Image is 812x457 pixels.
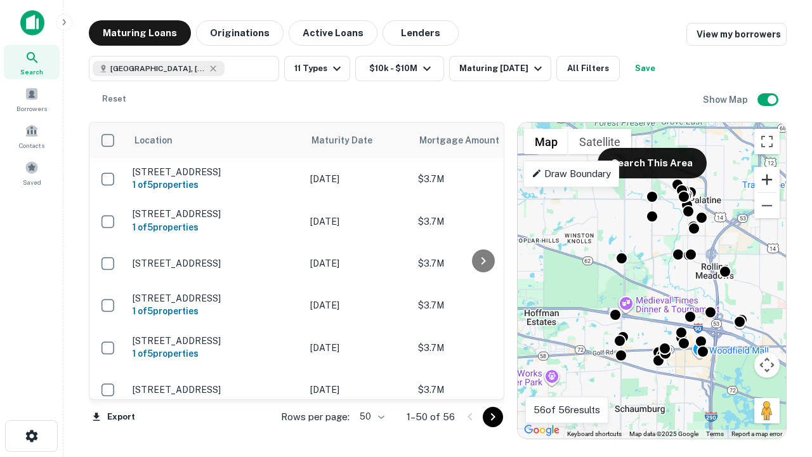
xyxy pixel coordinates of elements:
[521,422,563,439] a: Open this area in Google Maps (opens a new window)
[110,63,206,74] span: [GEOGRAPHIC_DATA], [GEOGRAPHIC_DATA]
[749,355,812,416] iframe: Chat Widget
[418,341,545,355] p: $3.7M
[310,172,405,186] p: [DATE]
[731,430,782,437] a: Report a map error
[418,383,545,397] p: $3.7M
[310,298,405,312] p: [DATE]
[524,129,568,154] button: Show street map
[418,172,545,186] p: $3.7M
[16,103,47,114] span: Borrowers
[4,82,60,116] a: Borrowers
[518,123,786,439] div: 0 0
[133,208,298,220] p: [STREET_ADDRESS]
[133,384,298,395] p: [STREET_ADDRESS]
[483,407,503,427] button: Go to next page
[20,10,44,36] img: capitalize-icon.png
[418,215,545,228] p: $3.7M
[304,123,412,158] th: Maturity Date
[94,86,134,112] button: Reset
[133,178,298,192] h6: 1 of 5 properties
[4,119,60,153] a: Contacts
[703,93,750,107] h6: Show Map
[134,133,173,148] span: Location
[89,20,191,46] button: Maturing Loans
[419,133,516,148] span: Mortgage Amount
[355,407,386,426] div: 50
[383,20,459,46] button: Lenders
[629,430,698,437] span: Map data ©2025 Google
[459,61,546,76] div: Maturing [DATE]
[310,215,405,228] p: [DATE]
[534,402,600,418] p: 56 of 56 results
[407,409,455,425] p: 1–50 of 56
[20,67,43,77] span: Search
[706,430,724,437] a: Terms (opens in new tab)
[567,430,622,439] button: Keyboard shortcuts
[754,167,780,192] button: Zoom in
[754,129,780,154] button: Toggle fullscreen view
[418,298,545,312] p: $3.7M
[310,383,405,397] p: [DATE]
[284,56,350,81] button: 11 Types
[625,56,665,81] button: Save your search to get updates of matches that match your search criteria.
[281,409,350,425] p: Rows per page:
[686,23,787,46] a: View my borrowers
[289,20,377,46] button: Active Loans
[133,220,298,234] h6: 1 of 5 properties
[133,293,298,304] p: [STREET_ADDRESS]
[89,407,138,427] button: Export
[196,20,284,46] button: Originations
[133,166,298,178] p: [STREET_ADDRESS]
[521,422,563,439] img: Google
[126,123,304,158] th: Location
[19,140,44,150] span: Contacts
[556,56,620,81] button: All Filters
[754,352,780,378] button: Map camera controls
[412,123,551,158] th: Mortgage Amount
[598,148,707,178] button: Search This Area
[449,56,551,81] button: Maturing [DATE]
[418,256,545,270] p: $3.7M
[133,347,298,361] h6: 1 of 5 properties
[133,258,298,269] p: [STREET_ADDRESS]
[355,56,444,81] button: $10k - $10M
[23,177,41,187] span: Saved
[310,341,405,355] p: [DATE]
[568,129,631,154] button: Show satellite imagery
[133,335,298,347] p: [STREET_ADDRESS]
[311,133,389,148] span: Maturity Date
[532,166,611,182] p: Draw Boundary
[4,45,60,79] a: Search
[310,256,405,270] p: [DATE]
[133,304,298,318] h6: 1 of 5 properties
[4,156,60,190] a: Saved
[754,193,780,218] button: Zoom out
